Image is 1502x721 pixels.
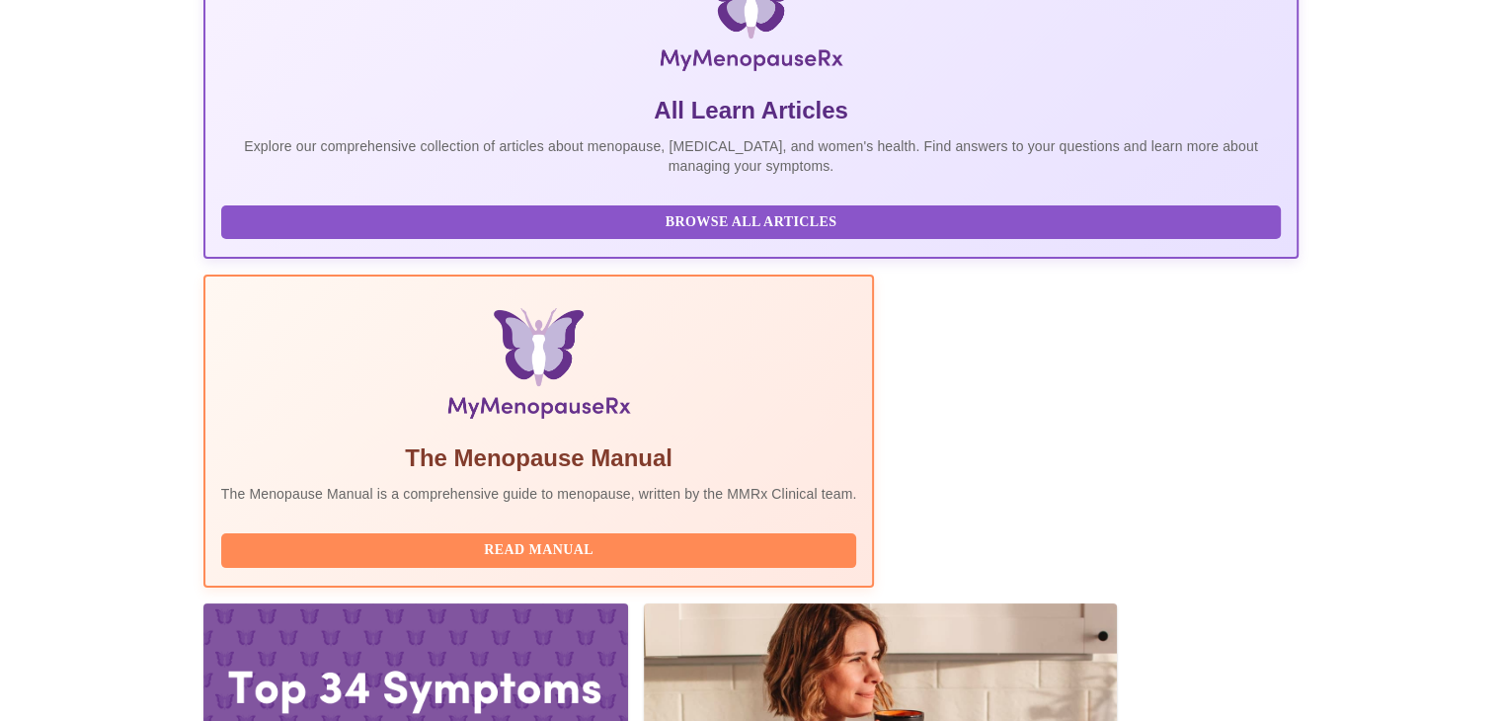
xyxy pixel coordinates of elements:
[221,136,1282,176] p: Explore our comprehensive collection of articles about menopause, [MEDICAL_DATA], and women's hea...
[221,540,862,557] a: Read Manual
[221,212,1287,229] a: Browse All Articles
[322,308,755,427] img: Menopause Manual
[221,442,857,474] h5: The Menopause Manual
[221,205,1282,240] button: Browse All Articles
[241,538,837,563] span: Read Manual
[221,533,857,568] button: Read Manual
[241,210,1262,235] span: Browse All Articles
[221,484,857,504] p: The Menopause Manual is a comprehensive guide to menopause, written by the MMRx Clinical team.
[221,95,1282,126] h5: All Learn Articles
